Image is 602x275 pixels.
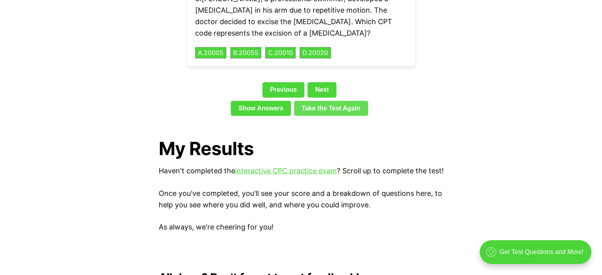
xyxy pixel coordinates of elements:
p: Haven't completed the ? Scroll up to complete the test! [159,165,444,177]
p: As always, we're cheering for you! [159,222,444,233]
button: B.20055 [230,47,261,59]
a: Show Answers [231,101,291,116]
h1: My Results [159,138,444,159]
a: Take the Test Again [294,101,368,116]
iframe: portal-trigger [473,236,602,275]
button: D.20020 [300,47,331,59]
a: Next [308,82,336,97]
button: A.20005 [195,47,226,59]
button: C.20010 [265,47,296,59]
a: Previous [262,82,304,97]
a: interactive CPC practice exam [235,167,337,175]
p: Once you've completed, you'll see your score and a breakdown of questions here, to help you see w... [159,188,444,211]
